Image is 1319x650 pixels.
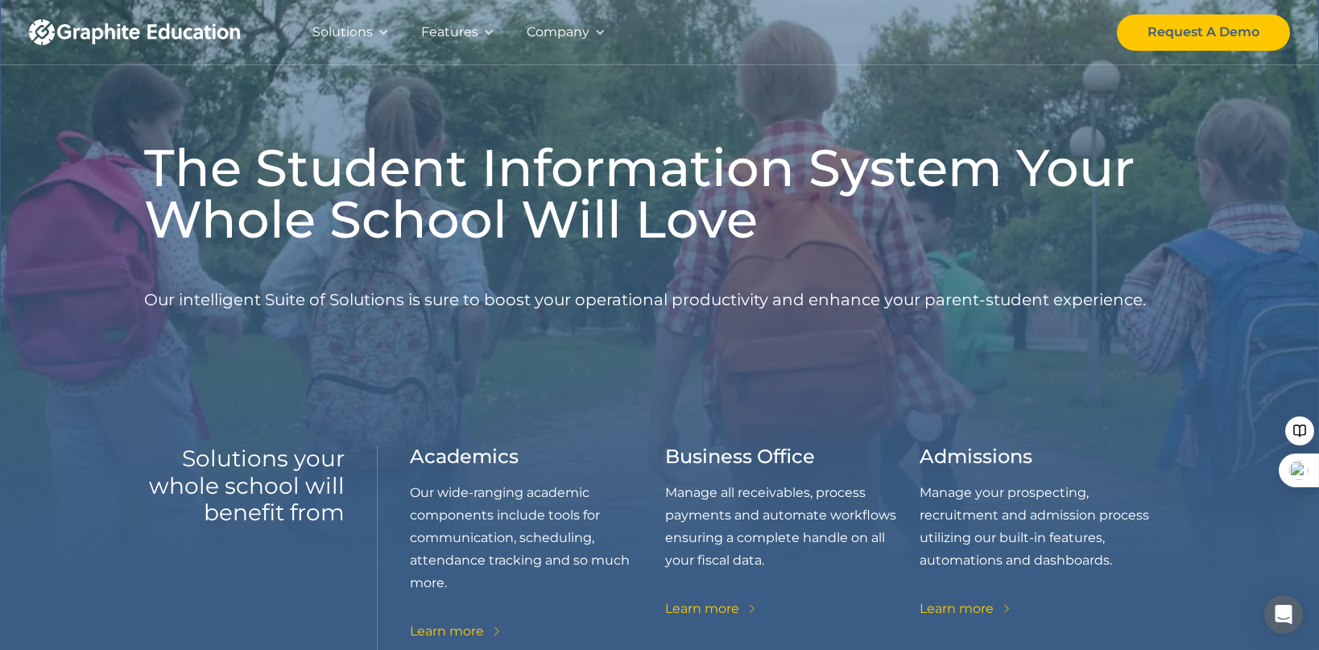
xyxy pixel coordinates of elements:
[410,445,665,643] div: 1 of 9
[665,598,739,620] div: Learn more
[144,258,1146,342] p: Our intelligent Suite of Solutions is sure to boost your operational productivity and enhance you...
[410,620,484,643] div: Learn more
[1147,21,1259,43] div: Request A Demo
[1117,14,1290,51] a: Request A Demo
[410,482,665,594] p: Our wide-ranging academic components include tools for communication, scheduling, attendance trac...
[312,21,373,43] div: Solutions
[920,482,1175,572] p: Manage your prospecting, recruitment and admission process utilizing our built-in features, autom...
[1175,598,1249,620] div: Learn more
[1175,445,1309,469] h3: Development
[144,142,1175,245] h1: The Student Information System Your Whole School Will Love
[920,598,994,620] div: Learn more
[1264,595,1303,634] div: Open Intercom Messenger
[665,445,815,469] h3: Business Office
[920,445,1175,643] div: 3 of 9
[665,445,920,643] div: 2 of 9
[665,482,920,572] p: Manage all receivables, process payments and automate workflows ensuring a complete handle on all...
[410,620,503,643] a: Learn more
[410,445,519,469] h3: Academics
[527,21,589,43] div: Company
[920,445,1032,469] h3: Admissions
[144,445,345,527] h2: Solutions your whole school will benefit from
[421,21,478,43] div: Features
